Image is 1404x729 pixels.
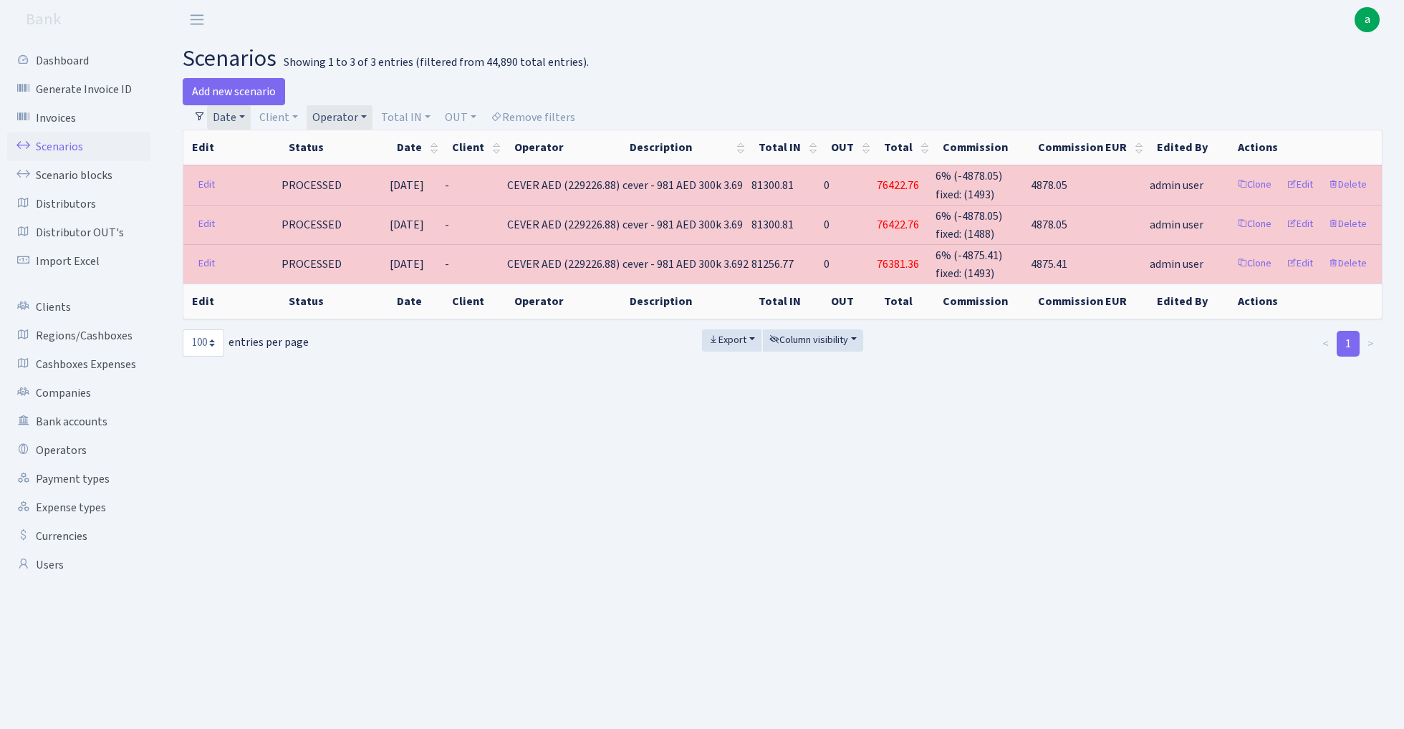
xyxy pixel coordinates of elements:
[702,329,761,352] button: Export
[1355,7,1380,32] a: a
[622,217,743,233] span: cever - 981 AED 300k 3.69
[769,333,848,347] span: Column visibility
[936,248,1002,281] span: 6% (-4875.41) fixed: (1493)
[622,256,749,272] span: cever - 981 AED 300k 3.692
[375,105,436,130] a: Total IN
[183,329,309,357] label: entries per page
[7,104,150,132] a: Invoices
[1150,216,1203,233] span: admin user
[877,217,919,233] span: 76422.76
[192,253,221,275] a: Edit
[7,465,150,493] a: Payment types
[7,551,150,579] a: Users
[7,247,150,276] a: Import Excel
[708,333,746,347] span: Export
[824,178,830,193] span: 0
[1280,174,1319,196] a: Edit
[936,169,1002,203] span: 6% (-4878.05) fixed: (1493)
[254,105,304,130] a: Client
[7,293,150,322] a: Clients
[7,47,150,75] a: Dashboard
[284,56,589,69] div: Showing 1 to 3 of 3 entries (filtered from 44,890 total entries).
[875,284,934,319] th: Total
[1280,253,1319,275] a: Edit
[282,217,342,233] span: PROCESSED
[192,174,221,196] a: Edit
[824,256,830,272] span: 0
[7,522,150,551] a: Currencies
[390,217,424,233] span: [DATE]
[824,217,830,233] span: 0
[507,178,620,193] span: CEVER AED (229226.88)
[7,161,150,190] a: Scenario blocks
[877,178,919,193] span: 76422.76
[1031,178,1067,193] span: 4878.05
[1229,284,1382,319] th: Actions
[1280,213,1319,236] a: Edit
[7,132,150,161] a: Scenarios
[506,130,621,165] th: Operator
[507,256,620,272] span: CEVER AED (229226.88)
[621,284,750,319] th: Description
[750,284,822,319] th: Total IN
[7,190,150,218] a: Distributors
[183,78,285,105] a: Add new scenario
[282,178,342,193] span: PROCESSED
[388,130,443,165] th: Date : activate to sort column ascending
[183,284,280,319] th: Edit
[1150,177,1203,194] span: admin user
[390,256,424,272] span: [DATE]
[1029,130,1148,165] th: Commission EUR : activate to sort column ascending
[1031,217,1067,233] span: 4878.05
[751,178,794,193] span: 81300.81
[307,105,372,130] a: Operator
[485,105,581,130] a: Remove filters
[445,178,449,193] span: -
[750,130,822,165] th: Total IN : activate to sort column ascending
[282,256,342,272] span: PROCESSED
[934,284,1029,319] th: Commission
[622,178,743,193] span: cever - 981 AED 300k 3.69
[207,105,251,130] a: Date
[390,178,424,193] span: [DATE]
[7,436,150,465] a: Operators
[621,130,750,165] th: Description : activate to sort column ascending
[183,329,224,357] select: entries per page
[1029,284,1148,319] th: Commission EUR
[7,75,150,104] a: Generate Invoice ID
[7,350,150,379] a: Cashboxes Expenses
[763,329,863,352] button: Column visibility
[7,379,150,407] a: Companies
[1229,130,1382,165] th: Actions
[183,42,277,75] span: scenarios
[1322,174,1373,196] a: Delete
[7,407,150,436] a: Bank accounts
[1031,256,1067,272] span: 4875.41
[1231,174,1278,196] a: Clone
[822,130,875,165] th: OUT : activate to sort column ascending
[1150,256,1203,273] span: admin user
[506,284,621,319] th: Operator
[877,256,919,272] span: 76381.36
[443,284,506,319] th: Client
[183,130,280,165] th: Edit
[1322,213,1373,236] a: Delete
[1322,253,1373,275] a: Delete
[1148,284,1229,319] th: Edited By
[439,105,482,130] a: OUT
[507,217,620,233] span: CEVER AED (229226.88)
[1231,213,1278,236] a: Clone
[934,130,1029,165] th: Commission
[936,208,1002,242] span: 6% (-4878.05) fixed: (1488)
[445,256,449,272] span: -
[280,130,388,165] th: Status
[443,130,506,165] th: Client : activate to sort column ascending
[7,218,150,247] a: Distributor OUT's
[875,130,934,165] th: Total : activate to sort column ascending
[1337,331,1360,357] a: 1
[751,256,794,272] span: 81256.77
[7,493,150,522] a: Expense types
[388,284,443,319] th: Date
[822,284,875,319] th: OUT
